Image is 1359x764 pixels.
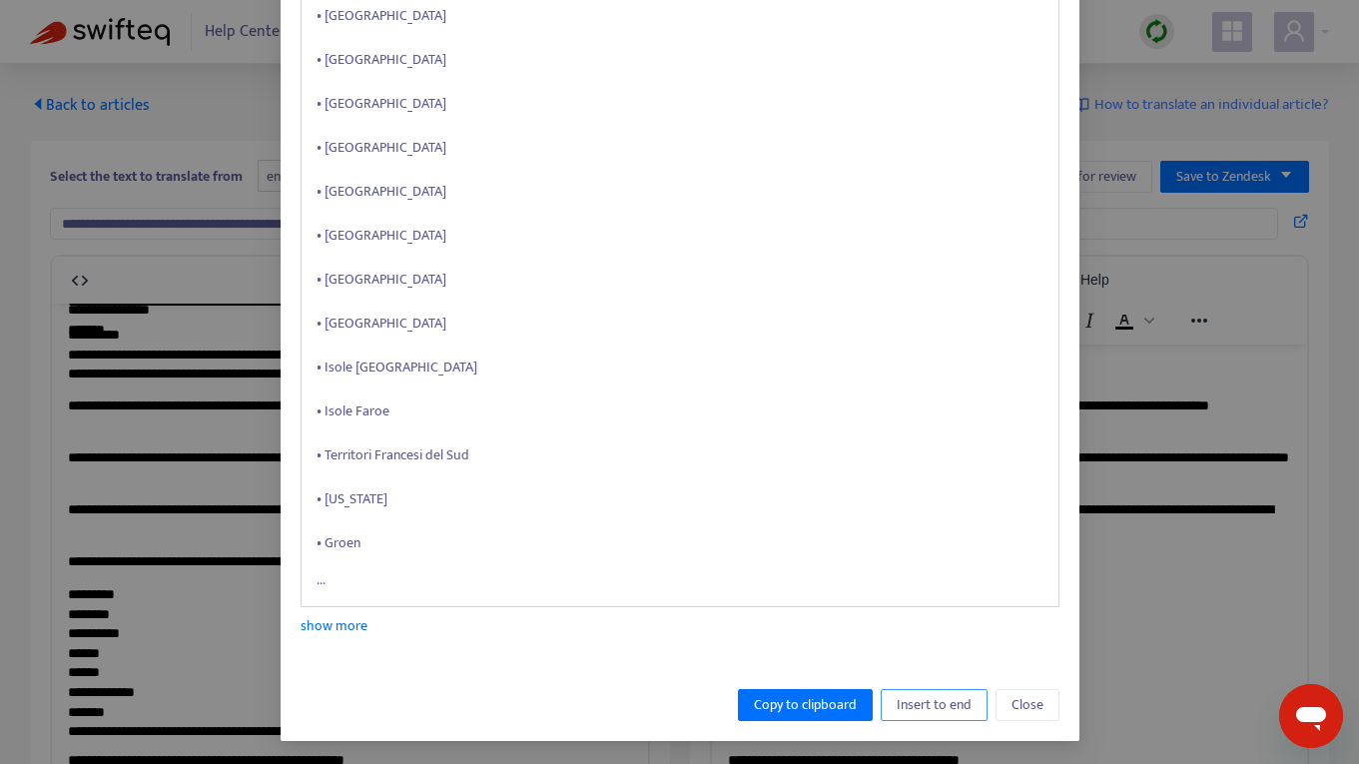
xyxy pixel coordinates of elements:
span: Copy to clipboard [754,694,857,716]
button: Insert to end [881,689,988,721]
span: Close [1012,694,1043,716]
button: Close [996,689,1059,721]
iframe: Button to launch messaging window [1279,684,1343,748]
button: Copy to clipboard [738,689,873,721]
a: show more [301,614,367,637]
span: Insert to end [897,694,972,716]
